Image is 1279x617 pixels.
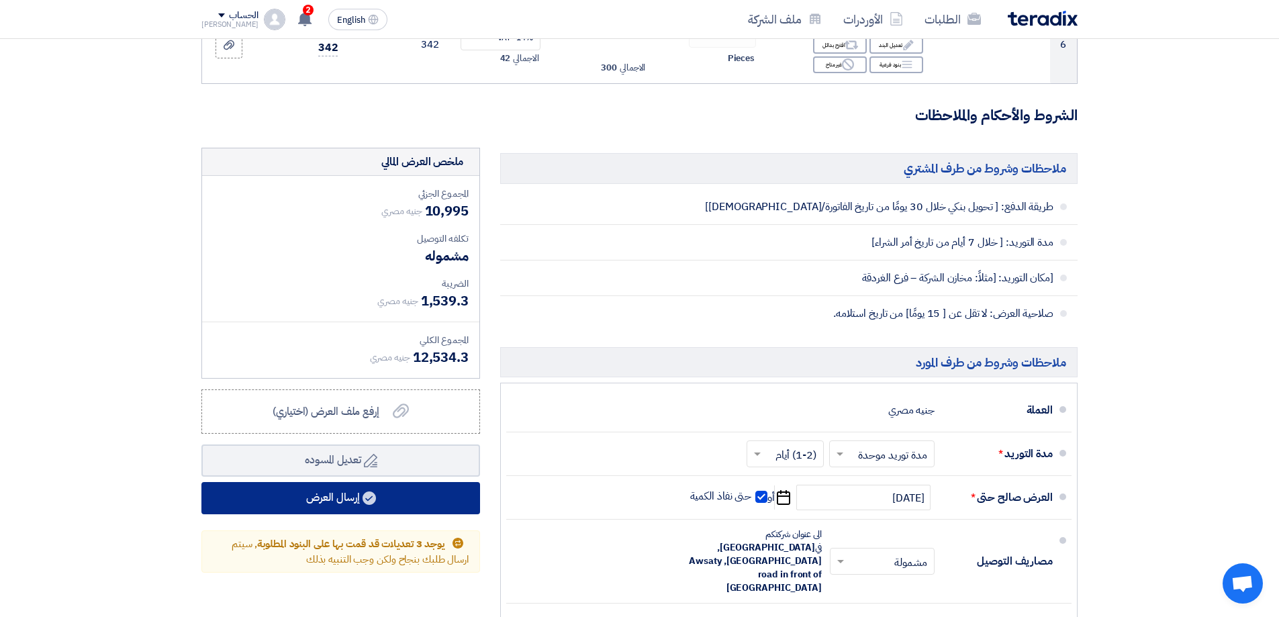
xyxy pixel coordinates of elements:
[425,246,469,266] span: مشموله
[945,438,1053,470] div: مدة التوريد
[425,201,469,221] span: 10,995
[328,9,387,30] button: English
[500,347,1078,377] h5: ملاحظات وشروط من طرف المورد
[257,536,444,551] span: يوجد 3 تعديلات قد قمت بها على البنود المطلوبة
[201,21,258,28] div: [PERSON_NAME]
[318,40,338,56] span: 342
[689,540,822,595] span: [GEOGRAPHIC_DATA], [GEOGRAPHIC_DATA], Awsaty road in front of [GEOGRAPHIC_DATA]
[377,294,418,308] span: جنيه مصري
[674,528,822,595] div: الى عنوان شركتكم في
[728,52,755,65] span: Pieces
[421,291,469,311] span: 1,539.3
[945,545,1053,577] div: مصاريف التوصيل
[201,105,1078,126] h3: الشروط والأحكام والملاحظات
[813,56,867,73] div: غير متاح
[869,37,923,54] div: تعديل البند
[767,491,775,504] span: أو
[264,9,285,30] img: profile_test.png
[796,485,931,510] input: سنة-شهر-يوم
[612,200,1053,213] span: طريقة الدفع: [ تحويل بنكي خلال 30 يومًا من تاريخ الفاتورة/[DEMOGRAPHIC_DATA]]
[348,5,450,83] td: 342
[869,56,923,73] div: بنود فرعية
[229,10,258,21] div: الحساب
[381,204,422,218] span: جنيه مصري
[620,61,645,75] span: الاجمالي
[273,404,379,420] span: إرفع ملف العرض (اختياري)
[201,482,480,514] button: إرسال العرض
[513,52,538,65] span: الاجمالي
[833,3,914,35] a: الأوردرات
[813,37,867,54] div: اقترح بدائل
[213,277,469,291] div: الضريبة
[201,444,480,477] button: تعديل المسوده
[500,153,1078,183] h5: ملاحظات وشروط من طرف المشتري
[945,394,1053,426] div: العملة
[303,5,314,15] span: 2
[612,307,1053,320] span: صلاحية العرض: لا تقل عن [ 15 يومًا] من تاريخ استلامه.
[1050,5,1077,83] td: 6
[612,236,1053,249] span: مدة التوريد: [ خلال 7 أيام من تاريخ أمر الشراء]
[500,52,511,65] span: 42
[737,3,833,35] a: ملف الشركة
[232,536,469,567] span: , سيتم ارسال طلبك بنجاح ولكن وجب التنبيه بذلك
[213,333,469,347] div: المجموع الكلي
[413,347,469,367] span: 12,534.3
[914,3,992,35] a: الطلبات
[888,397,935,423] div: جنيه مصري
[690,489,768,503] label: حتى نفاذ الكمية
[381,154,463,170] div: ملخص العرض المالي
[945,481,1053,514] div: العرض صالح حتى
[1223,563,1263,604] a: دردشة مفتوحة
[1008,11,1078,26] img: Teradix logo
[213,187,469,201] div: المجموع الجزئي
[370,350,410,365] span: جنيه مصري
[612,271,1053,285] span: [مكان التوريد: [مثلاً: مخازن الشركة – فرع الغردقة
[213,232,469,246] div: تكلفه التوصيل
[337,15,365,25] span: English
[601,61,617,75] span: 300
